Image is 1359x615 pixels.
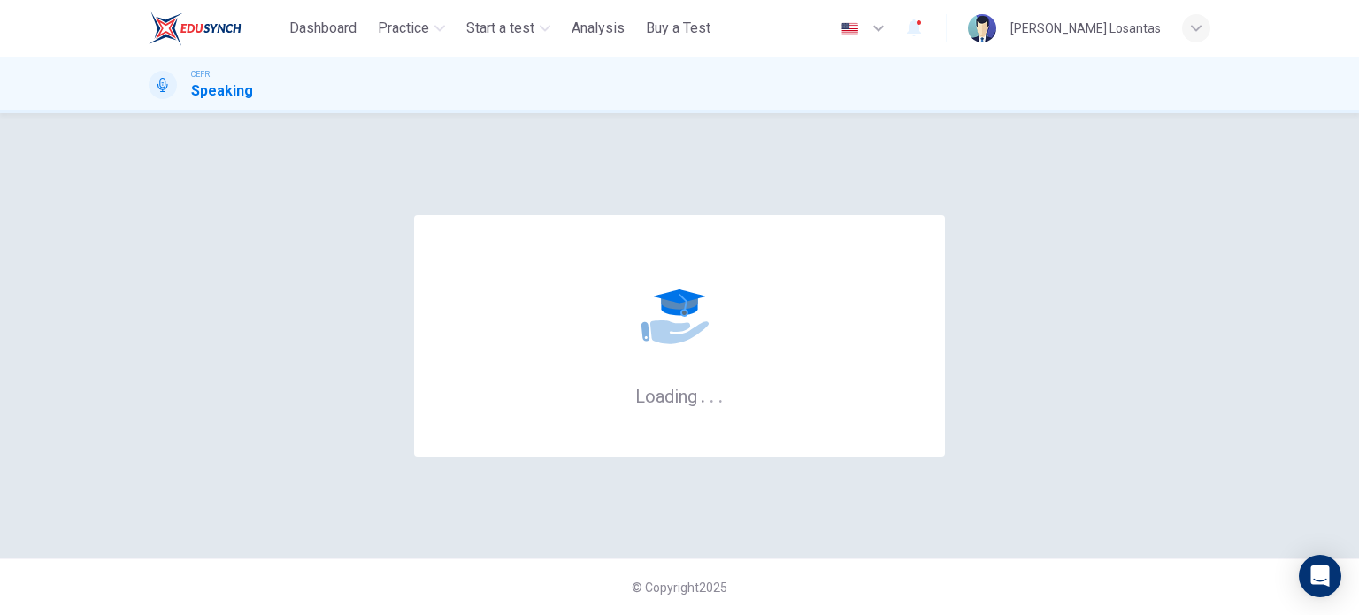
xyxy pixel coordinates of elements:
[646,18,710,39] span: Buy a Test
[718,380,724,409] h6: .
[564,12,632,44] button: Analysis
[639,12,718,44] button: Buy a Test
[289,18,357,39] span: Dashboard
[282,12,364,44] button: Dashboard
[371,12,452,44] button: Practice
[709,380,715,409] h6: .
[191,81,253,102] h1: Speaking
[700,380,706,409] h6: .
[459,12,557,44] button: Start a test
[191,68,210,81] span: CEFR
[968,14,996,42] img: Profile picture
[839,22,861,35] img: en
[378,18,429,39] span: Practice
[149,11,242,46] img: ELTC logo
[1010,18,1161,39] div: [PERSON_NAME] Losantas
[632,580,727,595] span: © Copyright 2025
[149,11,282,46] a: ELTC logo
[572,18,625,39] span: Analysis
[1299,555,1341,597] div: Open Intercom Messenger
[635,384,724,407] h6: Loading
[466,18,534,39] span: Start a test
